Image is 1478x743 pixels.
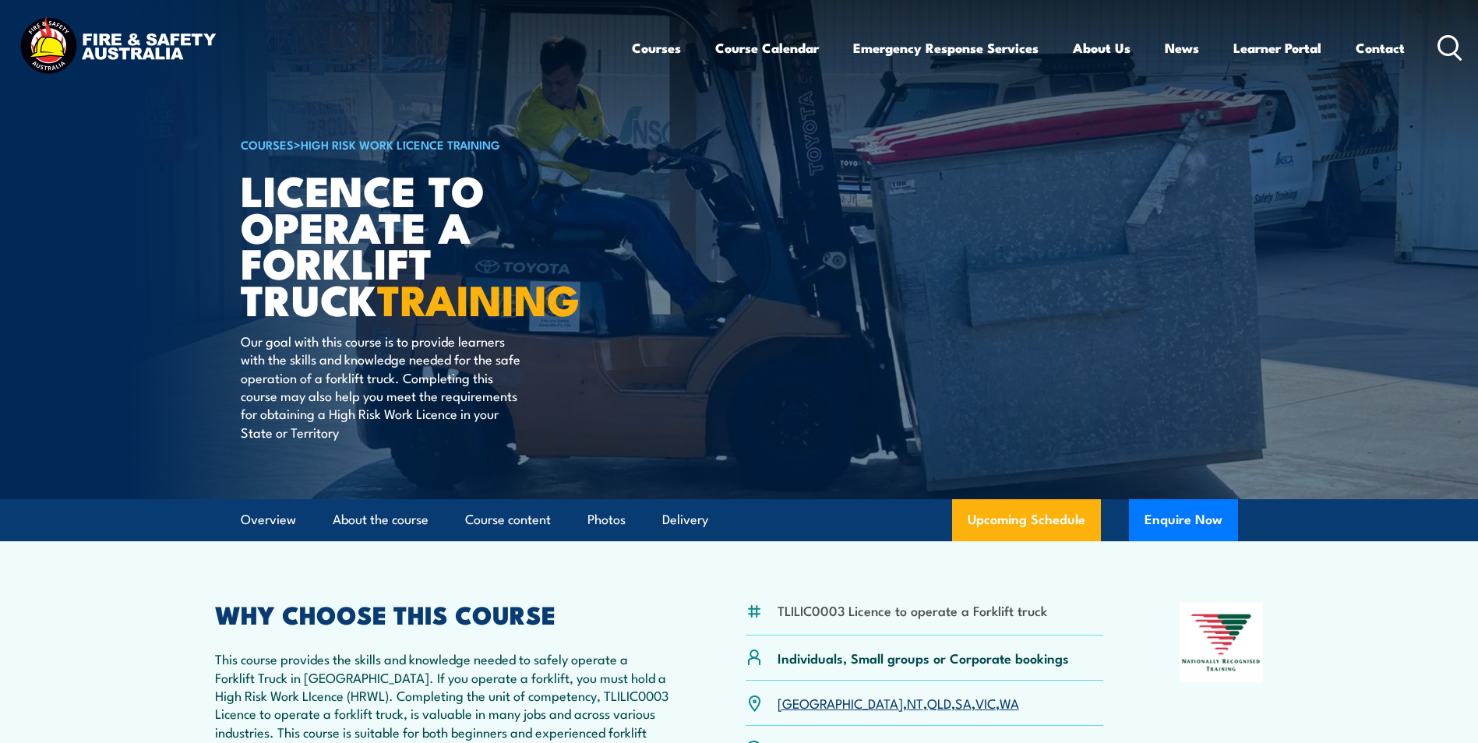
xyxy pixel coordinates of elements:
[301,136,500,153] a: High Risk Work Licence Training
[778,649,1069,667] p: Individuals, Small groups or Corporate bookings
[241,135,626,153] h6: >
[241,332,525,441] p: Our goal with this course is to provide learners with the skills and knowledge needed for the saf...
[927,693,951,712] a: QLD
[1180,603,1264,682] img: Nationally Recognised Training logo.
[955,693,972,712] a: SA
[1165,27,1199,69] a: News
[1233,27,1321,69] a: Learner Portal
[465,499,551,541] a: Course content
[632,27,681,69] a: Courses
[241,136,294,153] a: COURSES
[215,603,670,625] h2: WHY CHOOSE THIS COURSE
[377,266,580,330] strong: TRAINING
[952,499,1101,541] a: Upcoming Schedule
[778,693,903,712] a: [GEOGRAPHIC_DATA]
[778,694,1019,712] p: , , , , ,
[1000,693,1019,712] a: WA
[907,693,923,712] a: NT
[778,601,1047,619] li: TLILIC0003 Licence to operate a Forklift truck
[241,499,296,541] a: Overview
[1356,27,1405,69] a: Contact
[975,693,996,712] a: VIC
[853,27,1039,69] a: Emergency Response Services
[333,499,429,541] a: About the course
[1073,27,1131,69] a: About Us
[241,171,626,317] h1: Licence to operate a forklift truck
[715,27,819,69] a: Course Calendar
[662,499,708,541] a: Delivery
[587,499,626,541] a: Photos
[1129,499,1238,541] button: Enquire Now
